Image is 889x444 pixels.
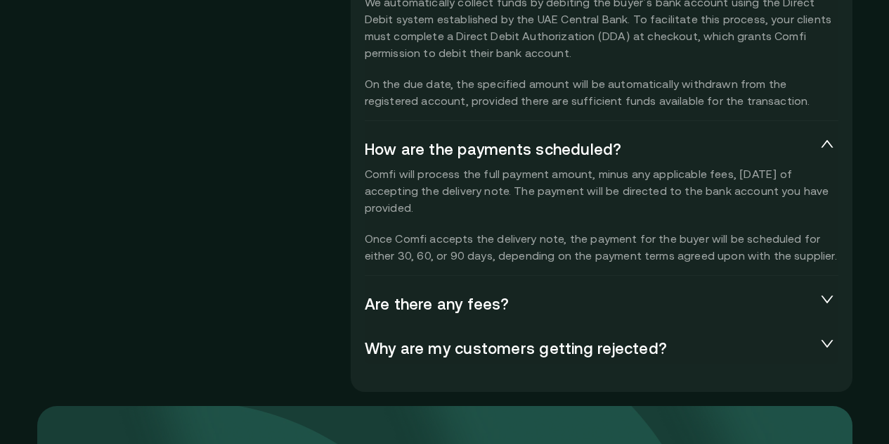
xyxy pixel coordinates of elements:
[365,165,838,264] p: Comfi will process the full payment amount, minus any applicable fees, [DATE] of accepting the de...
[365,339,816,356] span: Why are my customers getting rejected?
[365,286,838,320] div: Are there any fees?
[365,295,816,312] span: Are there any fees?
[365,331,838,364] div: Why are my customers getting rejected?
[365,132,838,165] div: How are the payments scheduled?
[819,292,836,306] span: collapsed
[365,140,816,157] span: How are the payments scheduled?
[819,137,836,151] span: expanded
[819,336,836,350] span: collapsed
